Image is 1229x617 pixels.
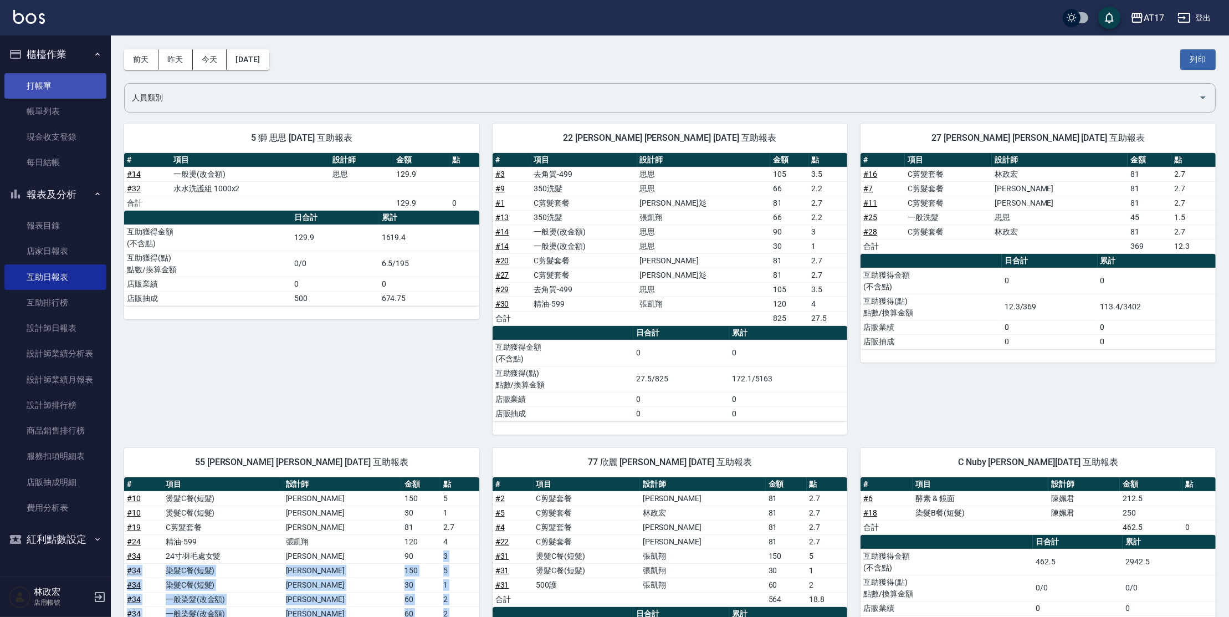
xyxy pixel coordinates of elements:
td: 0/0 [1033,575,1123,601]
td: 一般洗髮 [905,210,992,225]
td: [PERSON_NAME] [640,491,766,506]
td: [PERSON_NAME] [283,491,402,506]
td: 水水洗護組 1000x2 [171,181,330,196]
a: #14 [495,227,509,236]
a: 店販抽成明細 [4,470,106,495]
a: #11 [863,198,877,207]
td: 2.7 [1171,181,1216,196]
td: 陳姵君 [1048,506,1120,520]
td: 3 [441,549,479,563]
td: 350洗髮 [531,210,637,225]
th: 設計師 [1048,477,1120,492]
th: 金額 [1120,477,1183,492]
td: 27.5/825 [633,366,729,392]
a: #5 [495,508,505,517]
th: # [124,477,163,492]
a: #20 [495,256,509,265]
td: 6.5/195 [379,251,479,277]
td: 500 [291,291,378,305]
a: #34 [127,580,141,589]
td: 0 [1182,520,1216,534]
td: 81 [1128,196,1172,210]
th: 金額 [770,153,809,167]
th: 累計 [729,326,847,340]
td: [PERSON_NAME] [283,578,402,592]
td: 互助獲得金額 (不含點) [124,225,291,251]
span: 22 [PERSON_NAME] [PERSON_NAME] [DATE] 互助報表 [506,132,834,144]
td: 2.7 [809,196,848,210]
td: 去角質-499 [531,282,637,297]
td: 酵素 & 鏡面 [913,491,1048,506]
td: 212.5 [1120,491,1183,506]
td: 2.7 [807,520,848,534]
td: 店販業績 [861,320,1002,334]
td: [PERSON_NAME] [283,549,402,563]
td: 30 [770,239,809,253]
td: 0 [450,196,479,210]
td: 24寸羽毛處女髮 [163,549,283,563]
table: a dense table [493,326,848,421]
a: #14 [495,242,509,251]
td: 150 [402,563,441,578]
td: 2.7 [809,253,848,268]
td: 一般燙(改金額) [531,225,637,239]
td: 0/0 [1123,575,1216,601]
a: #34 [127,552,141,560]
td: 5 [441,491,479,506]
th: 日合計 [1002,254,1098,268]
td: 150 [766,549,807,563]
td: 1 [441,506,479,520]
table: a dense table [861,254,1216,349]
table: a dense table [861,153,1216,254]
input: 人員名稱 [129,88,1194,108]
a: #24 [127,537,141,546]
td: 合計 [861,239,905,253]
td: 90 [770,225,809,239]
td: C剪髮套餐 [163,520,283,534]
a: #22 [495,537,509,546]
td: 染髮C餐(短髮) [163,563,283,578]
td: 81 [770,268,809,282]
th: 項目 [163,477,283,492]
a: #31 [495,566,509,575]
td: 250 [1120,506,1183,520]
td: 1 [807,563,848,578]
td: [PERSON_NAME] [283,520,402,534]
th: 設計師 [992,153,1128,167]
th: 金額 [766,477,807,492]
td: 2.7 [807,506,848,520]
td: C剪髮套餐 [534,520,640,534]
th: 日合計 [1033,535,1123,549]
td: 2.7 [441,520,479,534]
td: C剪髮套餐 [531,268,637,282]
td: 172.1/5163 [729,366,847,392]
td: 350洗髮 [531,181,637,196]
a: #13 [495,213,509,222]
td: 0 [379,277,479,291]
th: 點 [1171,153,1216,167]
th: 項目 [913,477,1048,492]
a: #10 [127,494,141,503]
td: 81 [766,506,807,520]
td: 燙髮C餐(短髮) [534,563,640,578]
table: a dense table [861,477,1216,535]
a: 報表目錄 [4,213,106,238]
a: #16 [863,170,877,179]
td: 思思 [637,181,770,196]
td: [PERSON_NAME] [283,506,402,520]
td: 互助獲得(點) 點數/換算金額 [861,575,1033,601]
th: # [124,153,171,167]
td: 互助獲得金額 (不含點) [861,549,1033,575]
td: 0 [1002,320,1098,334]
a: 現金收支登錄 [4,124,106,150]
td: 燙髮C餐(短髮) [534,549,640,563]
img: Logo [13,10,45,24]
th: # [861,477,913,492]
td: 林政宏 [640,506,766,520]
td: 精油-599 [163,534,283,549]
th: # [861,153,905,167]
td: 店販抽成 [861,334,1002,349]
a: 打帳單 [4,73,106,99]
th: 點 [1182,477,1216,492]
td: 3 [809,225,848,239]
